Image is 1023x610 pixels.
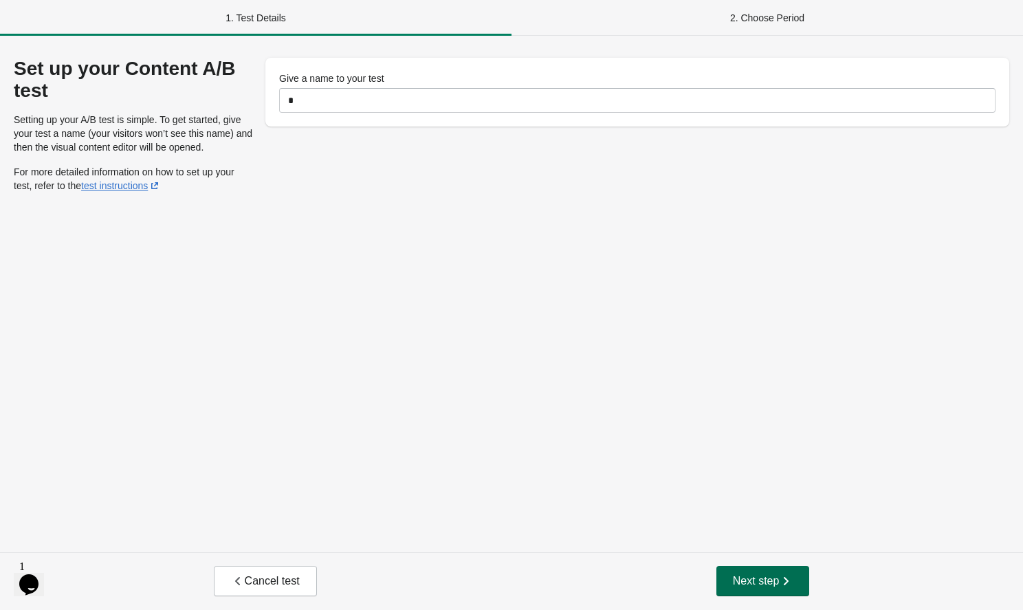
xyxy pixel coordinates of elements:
[81,180,162,191] a: test instructions
[14,113,254,154] p: Setting up your A/B test is simple. To get started, give your test a name (your visitors won’t se...
[279,72,384,85] label: Give a name to your test
[14,58,254,102] div: Set up your Content A/B test
[716,566,810,596] button: Next step
[14,555,58,596] iframe: chat widget
[231,574,300,588] span: Cancel test
[14,165,254,193] p: For more detailed information on how to set up your test, refer to the
[733,574,793,588] span: Next step
[214,566,317,596] button: Cancel test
